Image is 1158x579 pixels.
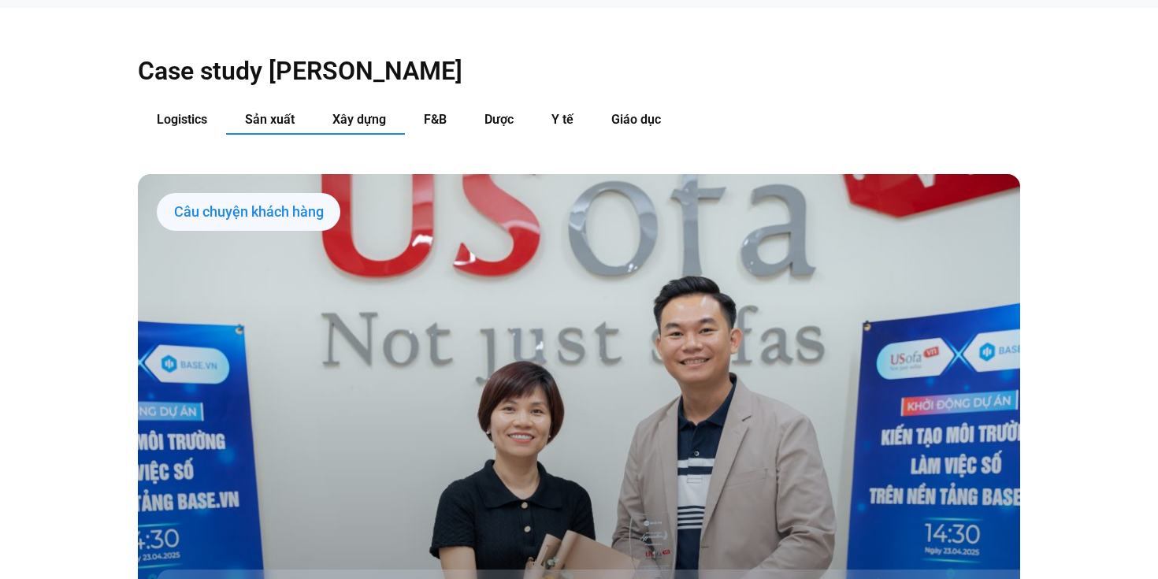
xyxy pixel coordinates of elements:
[157,193,340,231] div: Câu chuyện khách hàng
[138,55,1020,87] h2: Case study [PERSON_NAME]
[551,112,573,127] span: Y tế
[484,112,514,127] span: Dược
[157,112,207,127] span: Logistics
[332,112,386,127] span: Xây dựng
[611,112,661,127] span: Giáo dục
[424,112,447,127] span: F&B
[245,112,295,127] span: Sản xuất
